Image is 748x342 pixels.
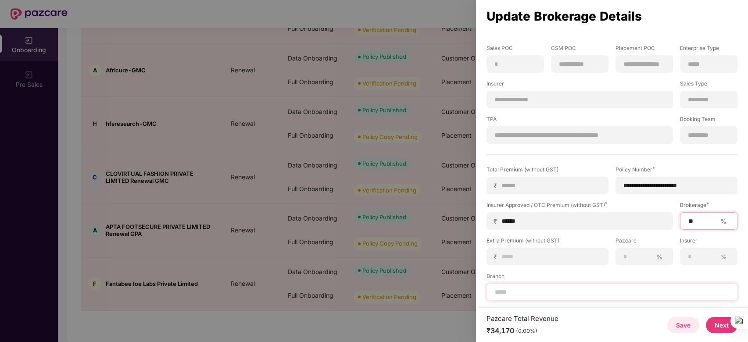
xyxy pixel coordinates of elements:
label: Enterprise Type [680,44,737,55]
span: ₹ [494,253,501,261]
div: Update Brokerage Details [487,11,737,21]
label: Pazcare [616,237,673,248]
label: Branch [487,272,737,283]
label: Extra Premium (without GST) [487,237,608,248]
label: Placement POC [616,44,673,55]
label: Insurer [487,80,673,91]
button: Next [706,317,737,333]
label: Insurer [680,237,737,248]
span: ₹ [494,182,501,190]
span: % [653,253,666,261]
div: (0.00%) [516,328,537,335]
div: Pazcare Total Revenue [487,314,558,323]
span: % [717,217,730,225]
label: TPA [487,115,673,126]
span: ₹ [494,217,501,225]
label: Sales Type [680,80,737,91]
div: Policy Number [616,166,737,173]
div: ₹34,170 [487,326,558,335]
div: Brokerage [680,201,737,209]
label: CSM POC [551,44,608,55]
div: Insurer Approved / OTC Premium (without GST) [487,201,673,209]
label: Sales POC [487,44,544,55]
label: Booking Team [680,115,737,126]
button: Save [667,317,699,333]
label: Total Premium (without GST) [487,166,608,177]
span: % [717,253,730,261]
